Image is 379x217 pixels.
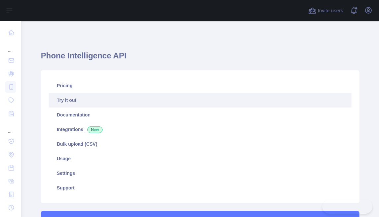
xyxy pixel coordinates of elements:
[49,93,351,108] a: Try it out
[5,121,16,134] div: ...
[49,137,351,151] a: Bulk upload (CSV)
[5,40,16,53] div: ...
[318,7,343,15] span: Invite users
[49,151,351,166] a: Usage
[49,108,351,122] a: Documentation
[49,181,351,195] a: Support
[307,5,344,16] button: Invite users
[41,50,359,66] h1: Phone Intelligence API
[322,200,372,214] iframe: Toggle Customer Support
[87,126,103,133] span: New
[49,122,351,137] a: Integrations New
[49,166,351,181] a: Settings
[49,78,351,93] a: Pricing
